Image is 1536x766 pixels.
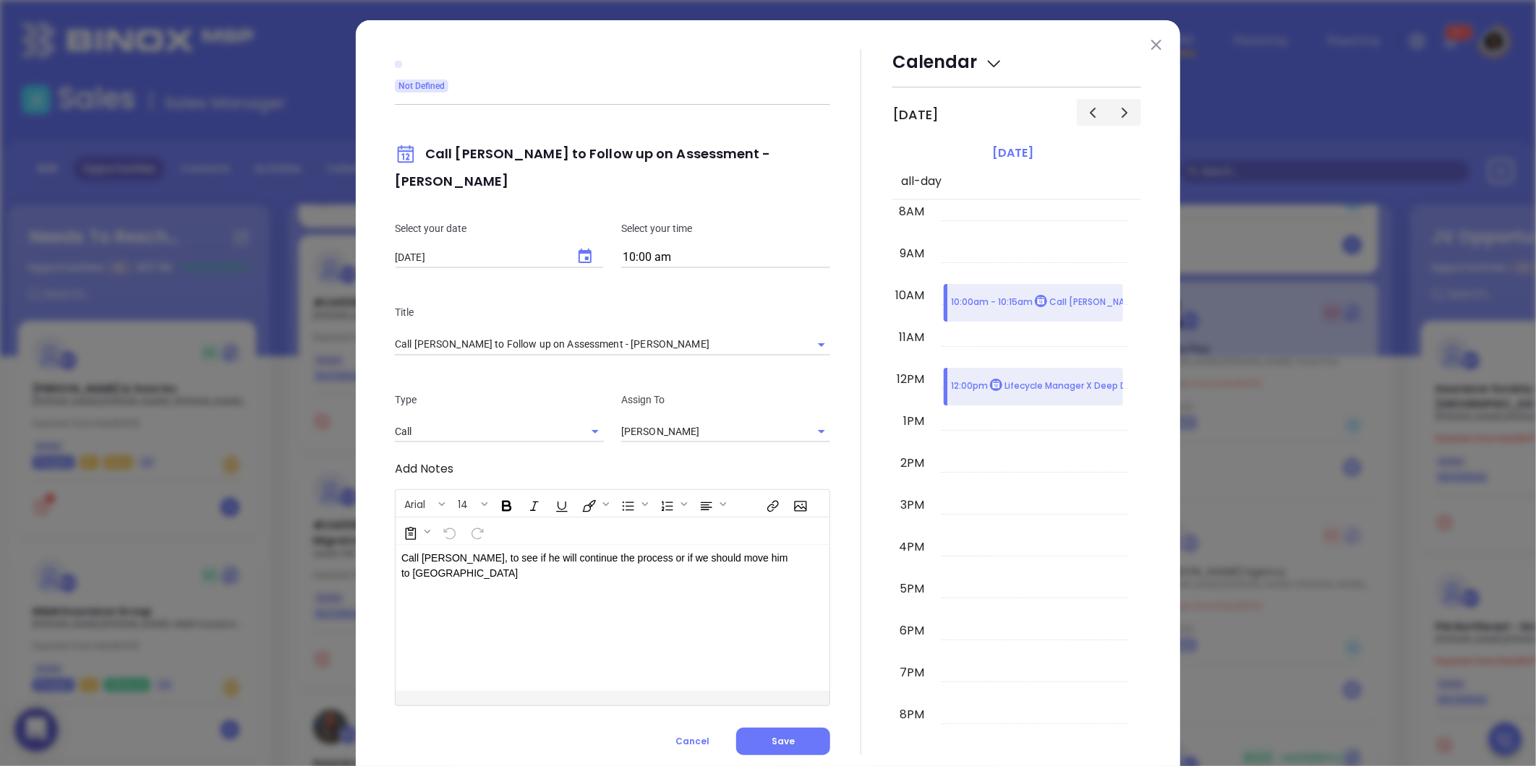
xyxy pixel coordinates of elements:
[811,421,832,442] button: Open
[896,329,927,346] div: 11am
[1109,99,1141,126] button: Next day
[892,287,927,304] div: 10am
[398,78,445,94] span: Not Defined
[395,251,562,264] input: MM/DD/YYYY
[396,491,448,516] span: Font family
[585,421,605,442] button: Open
[621,220,830,236] p: Select your time
[575,491,613,516] span: Fill color or set the text color
[894,371,927,388] div: 12pm
[736,728,830,755] button: Save
[395,145,771,190] span: Call [PERSON_NAME] to Follow up on Assessment - [PERSON_NAME]
[396,519,434,543] span: Surveys
[492,491,519,516] span: Bold
[395,392,604,408] p: Type
[897,664,927,681] div: 7pm
[896,538,927,556] div: 4pm
[450,491,491,516] span: Font size
[1151,40,1161,50] img: close modal
[786,491,812,516] span: Insert Image
[397,497,432,507] span: Arial
[463,519,489,543] span: Redo
[892,50,1003,74] span: Calendar
[897,455,927,472] div: 2pm
[897,580,927,598] div: 5pm
[896,203,927,220] div: 8am
[897,245,927,262] div: 9am
[395,460,830,478] p: Add Notes
[951,295,1350,310] p: 10:00am - 10:15am Call [PERSON_NAME] to Follow up on Assessment - [PERSON_NAME]
[900,413,927,430] div: 1pm
[675,735,709,747] span: Cancel
[772,735,795,747] span: Save
[653,491,691,516] span: Insert Ordered List
[759,491,785,516] span: Insert link
[397,491,436,516] button: Arial
[892,107,939,123] h2: [DATE]
[897,496,927,514] div: 3pm
[989,143,1036,163] a: [DATE]
[547,491,573,516] span: Underline
[897,748,927,765] div: 9pm
[395,304,830,320] p: Title
[811,335,832,355] button: Open
[568,239,602,274] button: Choose date, selected date is Sep 11, 2025
[395,220,604,236] p: Select your date
[401,551,793,581] p: Call [PERSON_NAME], to see if he will continue the process or if we should move him to [GEOGRAPHI...
[897,706,927,723] div: 8pm
[649,728,736,755] button: Cancel
[520,491,546,516] span: Italic
[692,491,730,516] span: Align
[435,519,461,543] span: Undo
[898,173,942,190] span: all-day
[451,491,479,516] button: 14
[897,622,927,640] div: 6pm
[621,392,830,408] p: Assign To
[1077,99,1109,126] button: Previous day
[614,491,652,516] span: Insert Unordered List
[951,379,1140,394] p: 12:00pm Lifecycle Manager X Deep Dive
[451,497,475,507] span: 14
